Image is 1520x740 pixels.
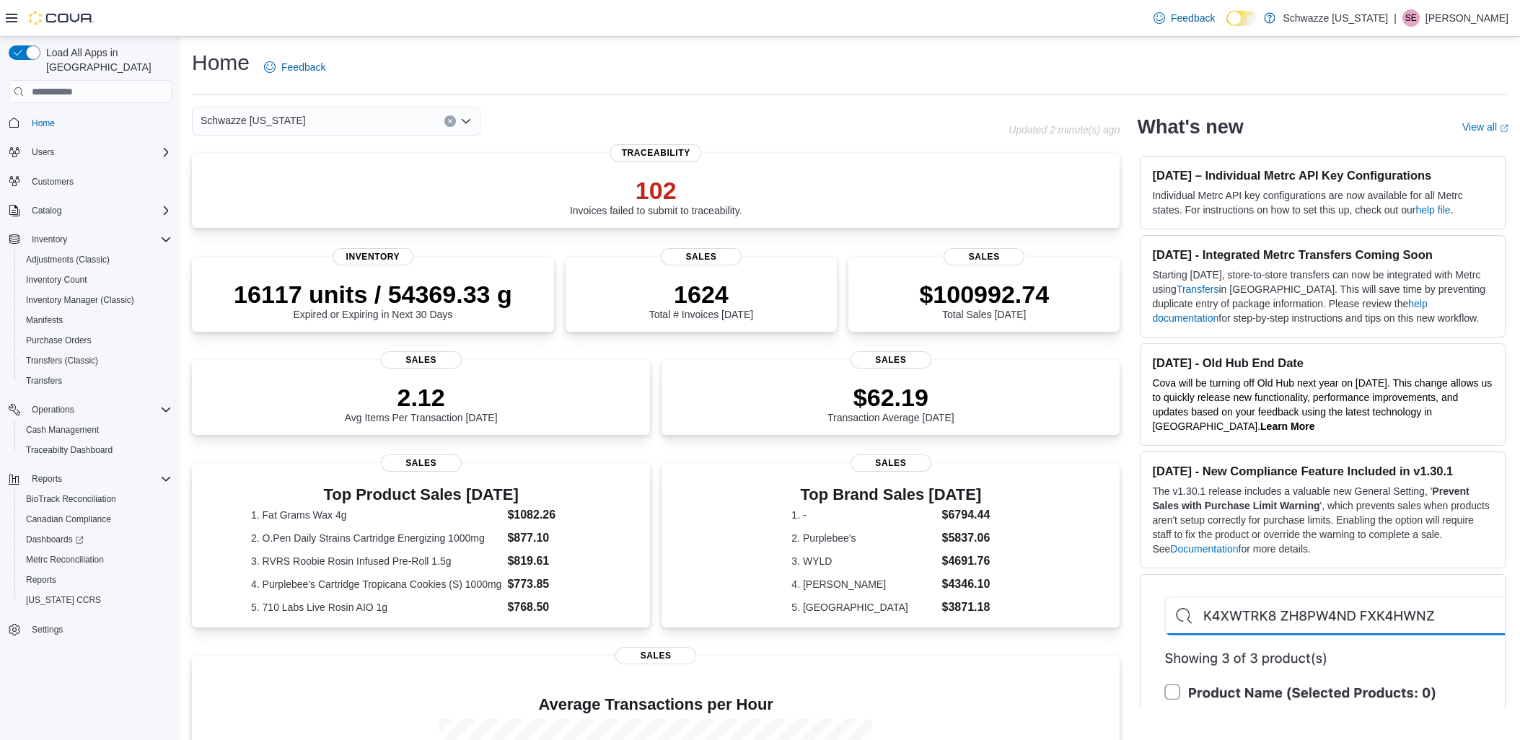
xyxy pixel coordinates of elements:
[26,470,68,488] button: Reports
[20,511,172,528] span: Canadian Compliance
[26,493,116,505] span: BioTrack Reconciliation
[26,401,172,418] span: Operations
[26,594,101,606] span: [US_STATE] CCRS
[649,280,753,320] div: Total # Invoices [DATE]
[942,506,990,524] dd: $6794.44
[14,420,177,440] button: Cash Management
[26,231,172,248] span: Inventory
[791,600,936,615] dt: 5. [GEOGRAPHIC_DATA]
[26,294,134,306] span: Inventory Manager (Classic)
[26,113,172,131] span: Home
[381,454,462,472] span: Sales
[1170,543,1238,555] a: Documentation
[1152,377,1492,432] span: Cova will be turning off Old Hub next year on [DATE]. This change allows us to quickly release ne...
[1283,9,1388,27] p: Schwazze [US_STATE]
[26,470,172,488] span: Reports
[26,621,69,638] a: Settings
[14,440,177,460] button: Traceabilty Dashboard
[791,508,936,522] dt: 1. -
[26,173,79,190] a: Customers
[1152,268,1493,325] p: Starting [DATE], store-to-store transfers can now be integrated with Metrc using in [GEOGRAPHIC_D...
[919,280,1049,309] p: $100992.74
[3,171,177,192] button: Customers
[26,254,110,265] span: Adjustments (Classic)
[942,599,990,616] dd: $3871.18
[3,400,177,420] button: Operations
[20,332,172,349] span: Purchase Orders
[649,280,753,309] p: 1624
[20,312,69,329] a: Manifests
[1405,9,1417,27] span: SE
[14,270,177,290] button: Inventory Count
[26,172,172,190] span: Customers
[1152,485,1469,511] strong: Prevent Sales with Purchase Limit Warning
[26,335,92,346] span: Purchase Orders
[29,11,94,25] img: Cova
[791,554,936,568] dt: 3. WYLD
[26,444,113,456] span: Traceabilty Dashboard
[1500,124,1508,133] svg: External link
[507,552,591,570] dd: $819.61
[570,176,742,205] p: 102
[234,280,512,309] p: 16117 units / 54369.33 g
[333,248,413,265] span: Inventory
[203,696,1108,713] h4: Average Transactions per Hour
[1260,420,1314,432] strong: Learn More
[32,404,74,415] span: Operations
[851,351,931,369] span: Sales
[26,401,80,418] button: Operations
[251,577,501,591] dt: 4. Purplebee's Cartridge Tropicana Cookies (S) 1000mg
[20,490,172,508] span: BioTrack Reconciliation
[1462,121,1508,133] a: View allExternal link
[26,424,99,436] span: Cash Management
[26,554,104,565] span: Metrc Reconciliation
[14,310,177,330] button: Manifests
[444,115,456,127] button: Clear input
[570,176,742,216] div: Invoices failed to submit to traceability.
[3,469,177,489] button: Reports
[26,144,172,161] span: Users
[20,511,117,528] a: Canadian Compliance
[26,375,62,387] span: Transfers
[14,330,177,351] button: Purchase Orders
[20,571,172,589] span: Reports
[20,441,172,459] span: Traceabilty Dashboard
[3,229,177,250] button: Inventory
[1152,168,1493,182] h3: [DATE] – Individual Metrc API Key Configurations
[251,554,501,568] dt: 3. RVRS Roobie Rosin Infused Pre-Roll 1.5g
[345,383,498,423] div: Avg Items Per Transaction [DATE]
[26,202,172,219] span: Catalog
[26,574,56,586] span: Reports
[20,421,172,439] span: Cash Management
[827,383,954,423] div: Transaction Average [DATE]
[507,529,591,547] dd: $877.10
[20,551,110,568] a: Metrc Reconciliation
[919,280,1049,320] div: Total Sales [DATE]
[1226,26,1227,27] span: Dark Mode
[20,372,172,389] span: Transfers
[20,441,118,459] a: Traceabilty Dashboard
[14,351,177,371] button: Transfers (Classic)
[1152,356,1493,370] h3: [DATE] - Old Hub End Date
[827,383,954,412] p: $62.19
[32,624,63,635] span: Settings
[258,53,331,82] a: Feedback
[942,529,990,547] dd: $5837.06
[14,371,177,391] button: Transfers
[1415,204,1450,216] a: help file
[20,312,172,329] span: Manifests
[192,48,250,77] h1: Home
[32,205,61,216] span: Catalog
[507,599,591,616] dd: $768.50
[26,514,111,525] span: Canadian Compliance
[3,619,177,640] button: Settings
[791,486,990,503] h3: Top Brand Sales [DATE]
[26,314,63,326] span: Manifests
[32,234,67,245] span: Inventory
[1177,283,1219,295] a: Transfers
[20,271,93,288] a: Inventory Count
[791,577,936,591] dt: 4. [PERSON_NAME]
[14,290,177,310] button: Inventory Manager (Classic)
[944,248,1024,265] span: Sales
[20,372,68,389] a: Transfers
